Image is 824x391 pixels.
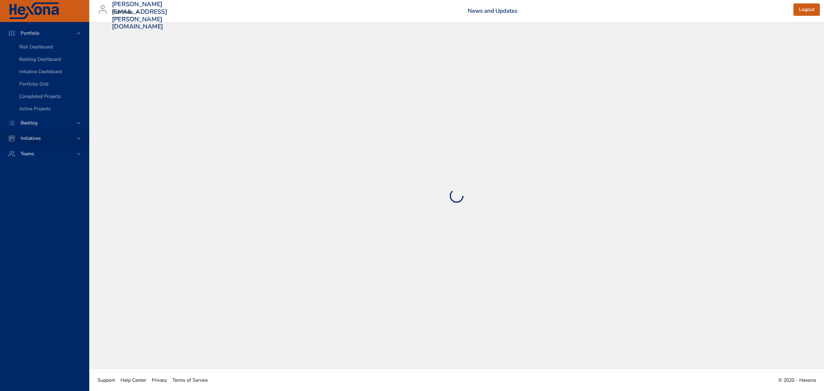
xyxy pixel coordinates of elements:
span: Completed Projects [19,93,61,100]
a: Help Center [118,372,149,388]
a: Terms of Service [170,372,210,388]
span: Help Center [121,377,146,383]
span: Support [98,377,115,383]
h3: [PERSON_NAME][EMAIL_ADDRESS][PERSON_NAME][DOMAIN_NAME] [112,1,167,30]
div: Raintree [112,7,141,18]
button: Logout [793,3,820,16]
span: Backlog [15,120,43,126]
a: Privacy [149,372,170,388]
span: Initiative Dashboard [19,68,62,75]
span: Portfolio [15,30,45,36]
span: © 2020 - Hexona [778,377,816,383]
span: Backlog Dashboard [19,56,61,63]
span: Initiatives [15,135,46,142]
span: Risk Dashboard [19,44,53,50]
span: Portfolio Grid [19,81,48,87]
span: Terms of Service [172,377,208,383]
span: Privacy [152,377,167,383]
span: Teams [15,150,40,157]
a: Support [95,372,118,388]
img: Hexona [8,2,60,20]
a: News and Updates [468,7,517,15]
span: Active Projects [19,105,51,112]
span: Logout [799,5,814,14]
